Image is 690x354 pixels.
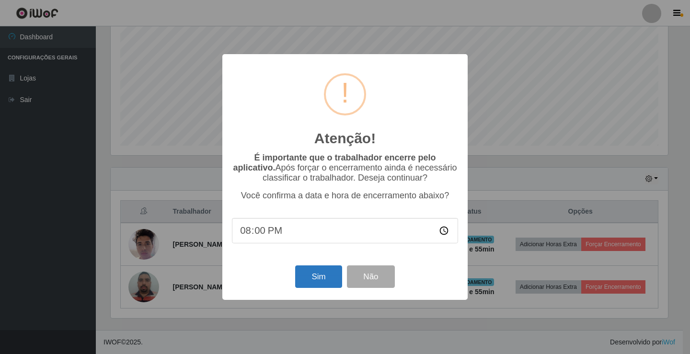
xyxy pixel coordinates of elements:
p: Após forçar o encerramento ainda é necessário classificar o trabalhador. Deseja continuar? [232,153,458,183]
b: É importante que o trabalhador encerre pelo aplicativo. [233,153,436,172]
button: Sim [295,265,342,288]
p: Você confirma a data e hora de encerramento abaixo? [232,191,458,201]
button: Não [347,265,394,288]
h2: Atenção! [314,130,376,147]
